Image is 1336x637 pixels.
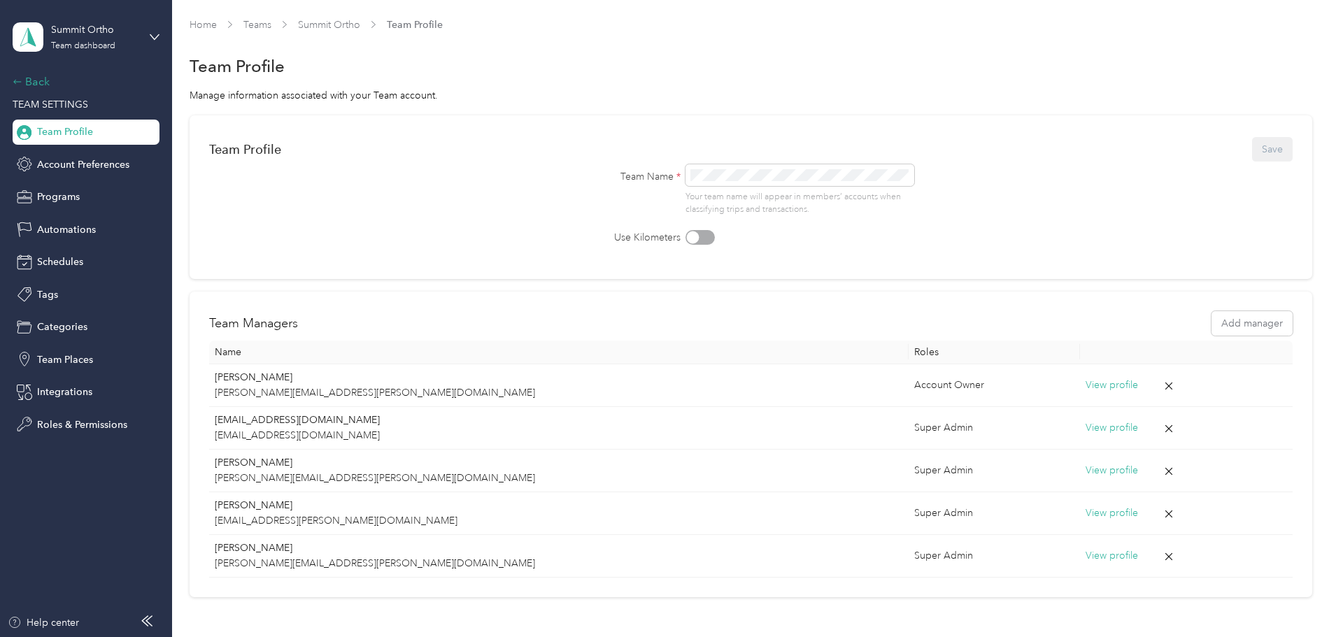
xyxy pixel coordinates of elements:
a: Summit Ortho [298,19,360,31]
div: Summit Ortho [51,22,138,37]
span: Tags [37,287,58,302]
span: Schedules [37,255,83,269]
div: Super Admin [914,548,1074,564]
p: [EMAIL_ADDRESS][DOMAIN_NAME] [215,413,903,428]
button: Help center [8,615,79,630]
p: [PERSON_NAME][EMAIL_ADDRESS][PERSON_NAME][DOMAIN_NAME] [215,556,903,571]
div: Manage information associated with your Team account. [190,88,1312,103]
p: [PERSON_NAME] [215,455,903,471]
button: View profile [1086,378,1138,393]
div: Account Owner [914,378,1074,393]
span: Roles & Permissions [37,417,127,432]
span: Integrations [37,385,92,399]
span: Account Preferences [37,157,129,172]
p: [PERSON_NAME] [215,498,903,513]
p: Your team name will appear in members’ accounts when classifying trips and transactions. [685,191,914,215]
p: [PERSON_NAME][EMAIL_ADDRESS][PERSON_NAME][DOMAIN_NAME] [215,385,903,401]
span: Automations [37,222,96,237]
div: Back [13,73,152,90]
button: View profile [1086,548,1138,564]
h1: Team Profile [190,59,285,73]
button: Add manager [1211,311,1293,336]
span: Team Places [37,352,93,367]
p: [PERSON_NAME] [215,541,903,556]
th: Roles [909,341,1080,364]
label: Use Kilometers [555,230,681,245]
p: [PERSON_NAME][EMAIL_ADDRESS][PERSON_NAME][DOMAIN_NAME] [215,471,903,486]
h2: Team Managers [209,314,298,333]
p: [EMAIL_ADDRESS][DOMAIN_NAME] [215,428,903,443]
button: View profile [1086,506,1138,521]
span: Programs [37,189,80,204]
div: Super Admin [914,463,1074,478]
p: [PERSON_NAME] [215,370,903,385]
span: TEAM SETTINGS [13,99,88,110]
div: Team Profile [209,142,281,157]
div: Super Admin [914,420,1074,436]
button: View profile [1086,463,1138,478]
a: Teams [243,19,271,31]
span: Categories [37,320,87,334]
button: View profile [1086,420,1138,436]
div: Team dashboard [51,42,115,50]
label: Team Name [555,169,681,184]
iframe: Everlance-gr Chat Button Frame [1258,559,1336,637]
div: Super Admin [914,506,1074,521]
span: Team Profile [387,17,443,32]
span: Team Profile [37,124,93,139]
a: Home [190,19,217,31]
th: Name [209,341,909,364]
p: [EMAIL_ADDRESS][PERSON_NAME][DOMAIN_NAME] [215,513,903,529]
